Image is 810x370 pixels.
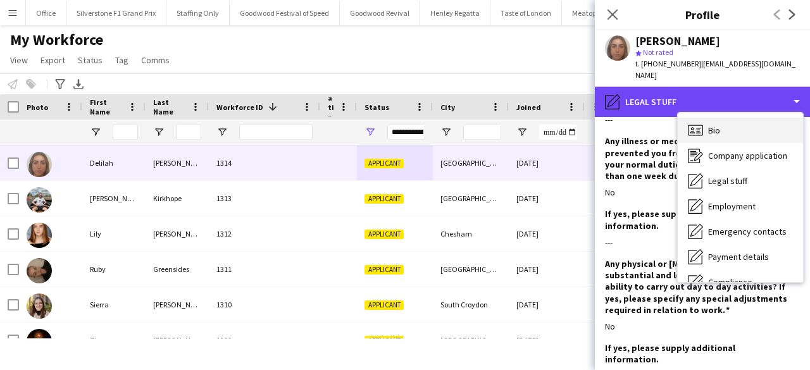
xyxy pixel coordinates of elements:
img: Delilah Creasey [27,152,52,177]
img: Ruby Greensides [27,258,52,283]
div: Emergency contacts [678,219,803,244]
div: 1312 [209,216,320,251]
h3: Profile [595,6,810,23]
span: Joined [516,102,541,112]
button: Open Filter Menu [440,126,452,138]
span: Comms [141,54,170,66]
span: Last Name [153,97,186,116]
span: City [440,102,455,112]
a: Tag [110,52,134,68]
app-action-btn: Advanced filters [53,77,68,92]
div: Legal stuff [595,87,810,117]
span: View [10,54,28,66]
button: Open Filter Menu [516,126,528,138]
a: Comms [136,52,175,68]
h3: If yes, please supply additional information. [605,208,790,231]
span: Rating [328,83,334,131]
span: Photo [27,102,48,112]
button: Goodwood Revival [340,1,420,25]
div: Compliance [678,269,803,295]
div: Zion [82,323,146,357]
div: South Croydon [433,287,509,322]
span: Applicant [364,300,404,310]
div: [DATE] [509,323,585,357]
img: James Kirkhope [27,187,52,213]
a: Status [73,52,108,68]
span: Applicant [364,194,404,204]
button: Office [26,1,66,25]
div: 1311 [209,252,320,287]
app-action-btn: Export XLSX [71,77,86,92]
div: [GEOGRAPHIC_DATA] [433,252,509,287]
h3: Any physical or [MEDICAL_DATA] which has a substantial and long term effect on your ability to ca... [605,258,790,316]
div: Employment [678,194,803,219]
div: [DATE] [509,181,585,216]
span: | [EMAIL_ADDRESS][DOMAIN_NAME] [635,59,795,80]
span: t. [PHONE_NUMBER] [635,59,701,68]
div: [DATE] [509,145,585,180]
button: Taste of London [490,1,562,25]
div: [PERSON_NAME] [146,323,209,357]
img: Sierra Panetta [27,293,52,319]
button: Meatopia [562,1,613,25]
span: Company application [708,150,787,161]
div: [GEOGRAPHIC_DATA] [433,181,509,216]
a: View [5,52,33,68]
div: [PERSON_NAME] [146,216,209,251]
div: 1309 [209,323,320,357]
span: Applicant [364,336,404,345]
div: [DATE] [509,216,585,251]
a: Export [35,52,70,68]
span: Bio [708,125,720,136]
button: Henley Regatta [420,1,490,25]
div: [PERSON_NAME] [635,35,720,47]
div: Greensides [146,252,209,287]
button: Open Filter Menu [364,126,376,138]
span: Workforce ID [216,102,263,112]
div: Lily [82,216,146,251]
div: Legal stuff [678,168,803,194]
div: --- [605,237,800,248]
span: Status [78,54,103,66]
span: Applicant [364,265,404,274]
input: Workforce ID Filter Input [239,125,313,140]
img: Zion Smith-Callender [27,329,52,354]
div: Sierra [82,287,146,322]
span: Legal stuff [708,175,747,187]
div: [GEOGRAPHIC_DATA] [433,145,509,180]
div: [DATE] [509,252,585,287]
input: Joined Filter Input [539,125,577,140]
div: [PERSON_NAME] [82,181,146,216]
button: Silverstone F1 Grand Prix [66,1,166,25]
div: 1314 [209,145,320,180]
span: Applicant [364,230,404,239]
span: First Name [90,97,123,116]
div: Ruby [82,252,146,287]
h3: If yes, please supply additional information. [605,342,790,365]
button: Open Filter Menu [90,126,101,138]
span: Compliance [708,276,752,288]
div: Delilah [82,145,146,180]
div: [GEOGRAPHIC_DATA] [433,323,509,357]
button: Open Filter Menu [216,126,228,138]
div: [PERSON_NAME] [146,145,209,180]
span: Payment details [708,251,769,262]
span: Not rated [643,47,673,57]
div: --- [605,114,800,125]
div: [DATE] [509,287,585,322]
h3: Any illness or medical condition that prevented you from attending work on your normal duties or ... [605,135,790,182]
div: Bio [678,118,803,143]
div: Company application [678,143,803,168]
button: Staffing Only [166,1,230,25]
div: No [605,187,800,198]
span: Emergency contacts [708,226,787,237]
div: Kirkhope [146,181,209,216]
div: 1313 [209,181,320,216]
img: Lily Phelps [27,223,52,248]
span: Employment [708,200,756,212]
span: Status [364,102,389,112]
button: Goodwood Festival of Speed [230,1,340,25]
div: No [605,321,800,332]
span: Tag [115,54,128,66]
button: Open Filter Menu [153,126,165,138]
